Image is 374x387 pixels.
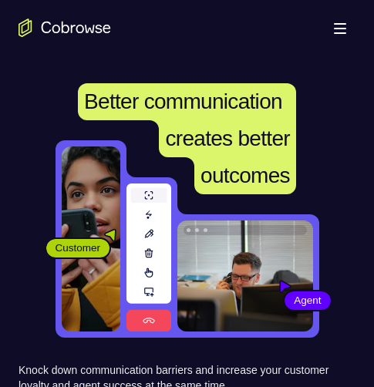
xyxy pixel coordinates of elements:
img: A customer support agent talking on the phone [177,220,313,331]
span: creates better [165,126,289,150]
span: Better communication [84,89,282,113]
a: Go to the home page [19,19,111,37]
img: A customer holding their phone [62,146,120,331]
img: A series of tools used in co-browsing sessions [126,183,171,331]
